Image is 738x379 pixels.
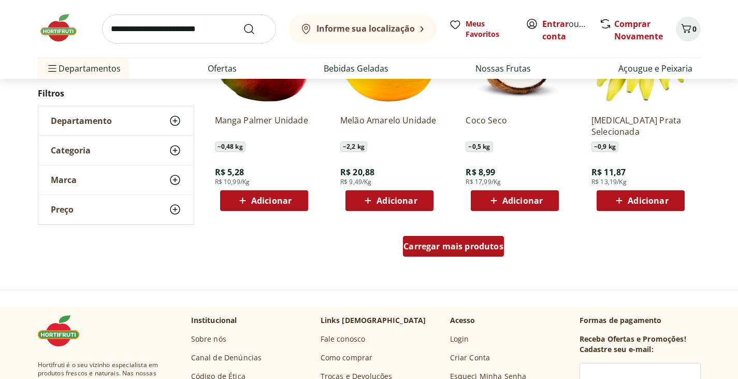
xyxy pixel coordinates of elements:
[38,136,194,165] button: Categoria
[591,142,618,152] span: ~ 0,9 kg
[542,18,599,42] a: Criar conta
[38,83,194,104] h2: Filtros
[580,344,654,355] h3: Cadastre seu e-mail:
[450,315,475,326] p: Acesso
[466,166,495,178] span: R$ 8,99
[191,315,237,326] p: Institucional
[580,334,686,344] h3: Receba Ofertas e Promoções!
[340,115,439,137] a: Melão Amarelo Unidade
[450,353,490,363] a: Criar Conta
[215,166,244,178] span: R$ 5,28
[38,106,194,135] button: Departamento
[542,18,588,43] span: ou
[628,196,668,205] span: Adicionar
[324,62,388,75] a: Bebidas Geladas
[288,15,437,44] button: Informe sua localização
[215,142,245,152] span: ~ 0,48 kg
[51,116,112,126] span: Departamento
[466,19,513,39] span: Meus Favoritos
[321,353,373,363] a: Como comprar
[38,315,90,346] img: Hortifruti
[215,115,313,137] a: Manga Palmer Unidade
[466,142,493,152] span: ~ 0,5 kg
[466,178,501,186] span: R$ 17,99/Kg
[377,196,417,205] span: Adicionar
[676,17,701,41] button: Carrinho
[591,166,626,178] span: R$ 11,87
[340,166,374,178] span: R$ 20,88
[471,190,559,211] button: Adicionar
[340,178,372,186] span: R$ 9,49/Kg
[46,56,59,81] button: Menu
[38,165,194,194] button: Marca
[502,196,543,205] span: Adicionar
[102,15,276,44] input: search
[321,334,366,344] a: Fale conosco
[614,18,663,42] a: Comprar Novamente
[597,190,685,211] button: Adicionar
[450,334,469,344] a: Login
[191,334,226,344] a: Sobre nós
[542,18,569,30] a: Entrar
[215,178,250,186] span: R$ 10,99/Kg
[51,145,91,156] span: Categoria
[38,195,194,224] button: Preço
[51,175,77,185] span: Marca
[345,190,433,211] button: Adicionar
[340,142,367,152] span: ~ 2,2 kg
[692,24,697,34] span: 0
[475,62,531,75] a: Nossas Frutas
[51,204,74,215] span: Preço
[618,62,692,75] a: Açougue e Peixaria
[449,19,513,39] a: Meus Favoritos
[591,178,627,186] span: R$ 13,19/Kg
[220,190,308,211] button: Adicionar
[251,196,292,205] span: Adicionar
[243,23,268,35] button: Submit Search
[208,62,237,75] a: Ofertas
[403,242,503,250] span: Carregar mais produtos
[38,12,90,44] img: Hortifruti
[580,315,701,326] p: Formas de pagamento
[466,115,564,137] a: Coco Seco
[316,23,415,34] b: Informe sua localização
[321,315,426,326] p: Links [DEMOGRAPHIC_DATA]
[591,115,690,137] a: [MEDICAL_DATA] Prata Selecionada
[191,353,262,363] a: Canal de Denúncias
[403,236,504,261] a: Carregar mais produtos
[46,56,121,81] span: Departamentos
